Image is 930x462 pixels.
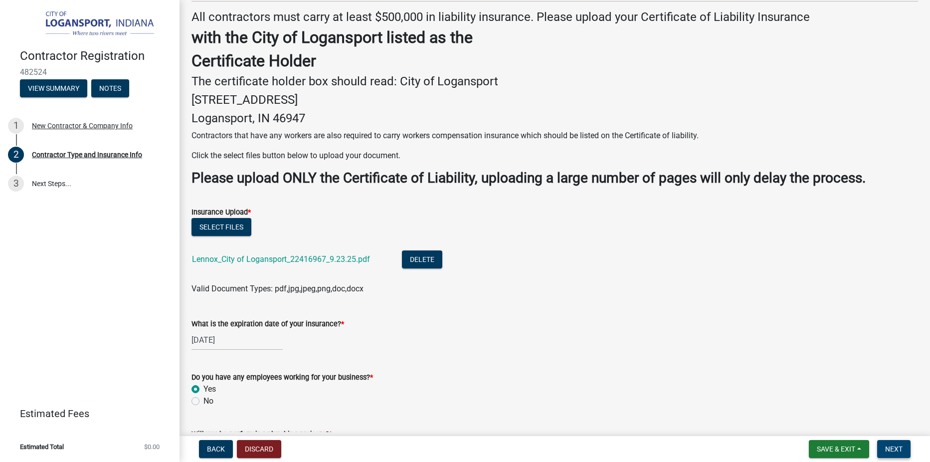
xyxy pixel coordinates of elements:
span: Valid Document Types: pdf,jpg,jpeg,png,doc,docx [191,284,364,293]
div: Contractor Type and Insurance Info [32,151,142,158]
h4: All contractors must carry at least $500,000 in liability insurance. Please upload your Certifica... [191,10,918,24]
div: New Contractor & Company Info [32,122,133,129]
p: Contractors that have any workers are also required to carry workers compensation insurance which... [191,130,918,142]
label: Will you be performing plumbing projects? [191,431,332,438]
label: What is the expiration date of your insurance? [191,321,344,328]
button: Save & Exit [809,440,869,458]
a: Estimated Fees [8,404,164,424]
h4: [STREET_ADDRESS] [191,93,918,107]
span: Save & Exit [817,445,855,453]
button: Notes [91,79,129,97]
button: Back [199,440,233,458]
h4: Contractor Registration [20,49,172,63]
div: 1 [8,118,24,134]
h4: The certificate holder box should read: City of Logansport [191,74,918,89]
strong: with the City of Logansport listed as the [191,28,473,47]
button: Select files [191,218,251,236]
button: Next [877,440,911,458]
input: mm/dd/yyyy [191,330,283,350]
button: Discard [237,440,281,458]
div: 3 [8,176,24,192]
label: Do you have any employees working for your business? [191,374,373,381]
span: Estimated Total [20,444,64,450]
span: Back [207,445,225,453]
span: Next [885,445,903,453]
button: Delete [402,250,442,268]
button: View Summary [20,79,87,97]
img: City of Logansport, Indiana [20,10,164,38]
label: Yes [203,383,216,395]
wm-modal-confirm: Summary [20,85,87,93]
wm-modal-confirm: Notes [91,85,129,93]
strong: Certificate Holder [191,51,316,70]
wm-modal-confirm: Delete Document [402,255,442,265]
div: 2 [8,147,24,163]
h4: Logansport, IN 46947 [191,111,918,126]
span: $0.00 [144,444,160,450]
strong: Please upload ONLY the Certificate of Liability, uploading a large number of pages will only dela... [191,170,866,186]
label: No [203,395,213,407]
span: 482524 [20,67,160,77]
p: Click the select files button below to upload your document. [191,150,918,162]
label: Insurance Upload [191,209,251,216]
a: Lennox_City of Logansport_22416967_9.23.25.pdf [192,254,370,264]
